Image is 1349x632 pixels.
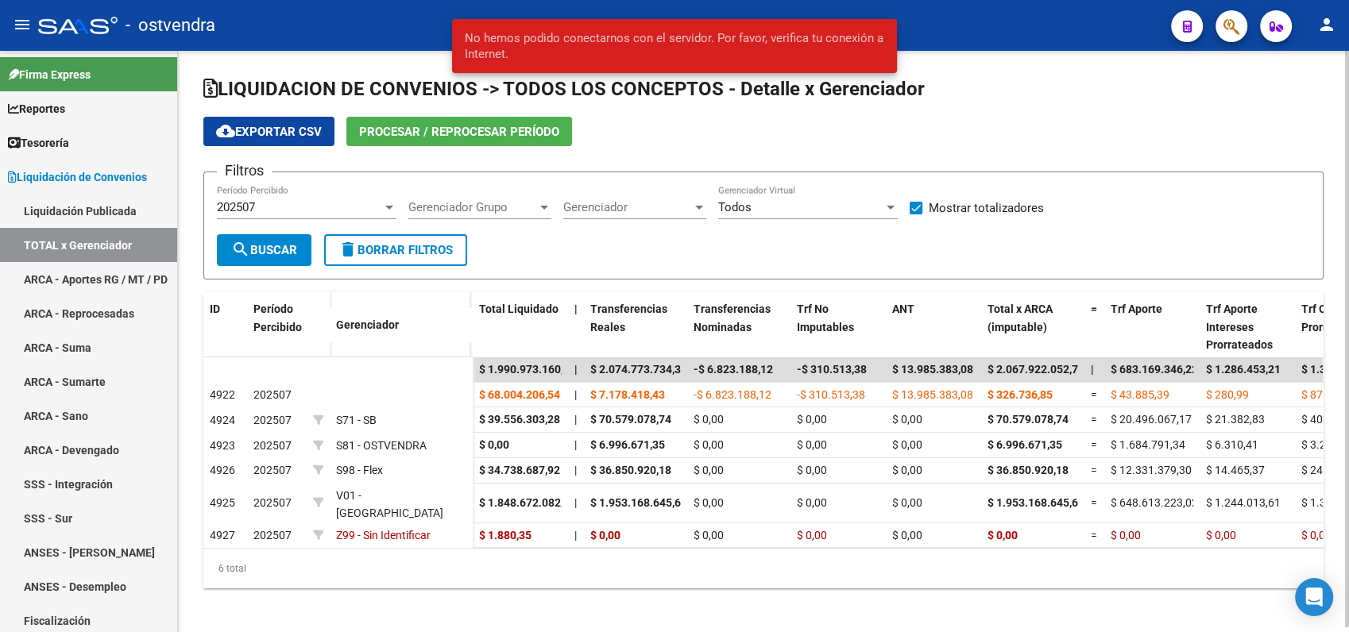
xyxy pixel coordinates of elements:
[1111,464,1192,476] span: $ 12.331.379,30
[217,200,255,214] span: 202507
[203,117,334,146] button: Exportar CSV
[8,66,91,83] span: Firma Express
[253,388,292,401] span: 202507
[336,439,427,452] span: S81 - OSTVENDRA
[479,496,576,509] span: $ 1.848.672.082,41
[231,240,250,259] mat-icon: search
[1091,529,1097,541] span: =
[210,303,220,315] span: ID
[797,438,827,451] span: $ 0,00
[574,303,578,315] span: |
[574,529,577,541] span: |
[988,496,1084,509] span: $ 1.953.168.645,66
[473,292,568,362] datatable-header-cell: Total Liquidado
[247,292,307,359] datatable-header-cell: Período Percibido
[797,303,854,333] span: Trf No Imputables
[210,388,235,401] span: 4922
[253,464,292,476] span: 202507
[574,413,577,426] span: |
[359,125,559,139] span: Procesar / Reprocesar período
[574,464,577,476] span: |
[590,388,665,401] span: $ 7.178.418,43
[590,496,687,509] span: $ 1.953.168.645,66
[1295,578,1333,616] div: Open Intercom Messenger
[1104,292,1200,362] datatable-header-cell: Trf Aporte
[253,414,292,426] span: 202507
[797,496,827,509] span: $ 0,00
[479,464,560,476] span: $ 34.738.687,92
[574,363,578,376] span: |
[216,125,322,139] span: Exportar CSV
[929,198,1044,218] span: Mostrar totalizadores
[1206,438,1258,451] span: $ 6.310,41
[1091,388,1097,401] span: =
[892,363,973,376] span: $ 13.985.383,08
[892,464,922,476] span: $ 0,00
[338,243,453,257] span: Borrar Filtros
[988,413,1069,426] span: $ 70.579.078,74
[253,303,302,333] span: Período Percibido
[336,529,431,541] span: Z99 - Sin Identificar
[988,438,1062,451] span: $ 6.996.671,35
[210,529,235,541] span: 4927
[1206,363,1281,376] span: $ 1.286.453,21
[330,308,473,342] datatable-header-cell: Gerenciador
[231,243,297,257] span: Buscar
[217,160,272,182] h3: Filtros
[1091,464,1097,476] span: =
[210,439,235,452] span: 4923
[574,496,577,509] span: |
[479,303,559,315] span: Total Liquidado
[1111,363,1198,376] span: $ 683.169.346,22
[694,438,724,451] span: $ 0,00
[336,414,377,426] span: S71 - SB
[797,529,827,541] span: $ 0,00
[203,292,247,359] datatable-header-cell: ID
[253,529,292,541] span: 202507
[687,292,790,362] datatable-header-cell: Transferencias Nominadas
[797,464,827,476] span: $ 0,00
[1111,388,1169,401] span: $ 43.885,39
[1111,438,1185,451] span: $ 1.684.791,34
[1111,496,1198,509] span: $ 648.613.223,02
[8,168,147,186] span: Liquidación de Convenios
[988,303,1053,333] span: Total x ARCA (imputable)
[216,121,235,141] mat-icon: cloud_download
[479,363,576,376] span: $ 1.990.973.160,50
[574,388,577,401] span: |
[574,438,577,451] span: |
[479,438,509,451] span: $ 0,00
[8,134,69,152] span: Tesorería
[210,414,235,426] span: 4924
[797,363,867,376] span: -$ 310.513,38
[336,464,383,476] span: S98 - Flex
[568,292,584,362] datatable-header-cell: |
[1091,413,1097,426] span: =
[203,78,925,100] span: LIQUIDACION DE CONVENIOS -> TODOS LOS CONCEPTOS - Detalle x Gerenciador
[563,200,692,214] span: Gerenciador
[694,388,771,401] span: -$ 6.823.188,12
[1206,303,1273,352] span: Trf Aporte Intereses Prorrateados
[590,413,671,426] span: $ 70.579.078,74
[1111,303,1162,315] span: Trf Aporte
[1317,15,1336,34] mat-icon: person
[1111,413,1192,426] span: $ 20.496.067,17
[1206,413,1265,426] span: $ 21.382,83
[892,388,973,401] span: $ 13.985.383,08
[126,8,215,43] span: - ostvendra
[988,363,1084,376] span: $ 2.067.922.052,78
[988,464,1069,476] span: $ 36.850.920,18
[210,496,235,509] span: 4925
[694,529,724,541] span: $ 0,00
[718,200,752,214] span: Todos
[584,292,687,362] datatable-header-cell: Transferencias Reales
[590,303,667,333] span: Transferencias Reales
[1091,363,1094,376] span: |
[892,529,922,541] span: $ 0,00
[981,292,1084,362] datatable-header-cell: Total x ARCA (imputable)
[694,303,771,333] span: Transferencias Nominadas
[892,303,914,315] span: ANT
[892,438,922,451] span: $ 0,00
[797,413,827,426] span: $ 0,00
[465,30,884,62] span: No hemos podido conectarnos con el servidor. Por favor, verifica tu conexión a Internet.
